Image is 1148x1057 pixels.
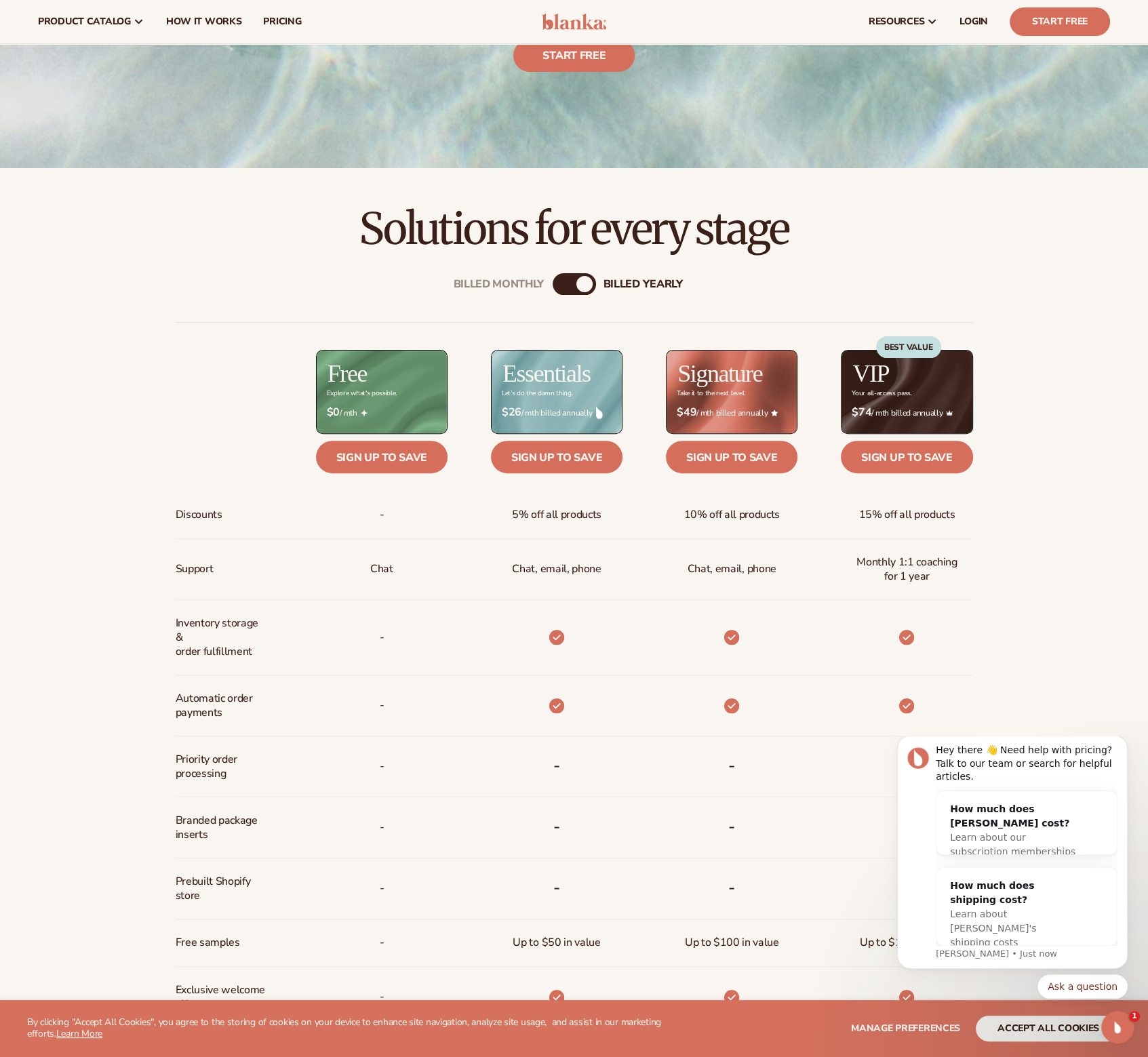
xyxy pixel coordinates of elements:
[512,557,601,582] p: Chat, email, phone
[666,441,797,473] a: Sign up to save
[328,361,367,386] h2: Free
[38,16,131,27] span: product catalog
[553,755,560,776] b: -
[176,557,214,582] span: Support
[502,406,521,419] strong: $26
[176,978,266,1017] span: Exclusive welcome gift
[379,502,384,527] span: -
[370,557,393,582] p: Chat
[771,410,778,416] img: Star_6.png
[512,502,601,527] span: 5% off all products
[684,502,780,527] span: 10% off all products
[513,40,635,73] a: Start free
[869,16,924,27] span: resources
[20,238,251,262] div: Quick reply options
[176,930,240,955] span: Free samples
[603,278,683,291] div: billed Yearly
[688,557,776,582] span: Chat, email, phone
[851,1016,960,1041] button: Manage preferences
[379,754,384,779] span: -
[73,96,199,121] span: Learn about our subscription memberships
[73,172,159,212] span: Learn about [PERSON_NAME]'s shipping costs
[1101,1011,1134,1043] iframe: Intercom live chat
[502,390,572,397] div: Let’s do the damn thing.
[728,816,735,837] b: -
[361,410,368,416] img: Free_Icon_bb6e7c7e-73f8-44bd-8ed0-223ea0fc522e.png
[379,693,384,718] span: -
[685,930,779,955] span: Up to $100 in value
[667,351,797,433] img: Signature_BG_eeb718c8-65ac-49e3-a4e5-327c6aa73146.jpg
[852,406,962,419] span: / mth billed annually
[176,611,266,664] span: Inventory storage & order fulfillment
[492,351,622,433] img: Essentials_BG_9050f826-5aa9-47d9-a362-757b82c62641.jpg
[976,1016,1121,1041] button: accept all cookies
[38,206,1110,252] h2: Solutions for every stage
[852,406,871,419] strong: $74
[677,361,762,386] h2: Signature
[859,502,955,527] span: 15% off all products
[263,16,301,27] span: pricing
[60,55,213,134] div: How much does [PERSON_NAME] cost?Learn about our subscription memberships
[946,410,953,416] img: Crown_2d87c031-1b5a-4345-8312-a4356ddcde98.png
[27,1017,673,1040] p: By clicking "Accept All Cookies", you agree to the storing of cookies on your device to enhance s...
[841,441,972,473] a: Sign up to save
[491,441,622,473] a: Sign up to save
[877,736,1148,1007] iframe: Intercom notifications message
[852,550,962,589] span: Monthly 1:1 coaching for 1 year
[852,361,889,386] h2: VIP
[959,16,988,27] span: LOGIN
[677,390,745,397] div: Take it to the next level.
[677,406,696,419] strong: $49
[176,808,266,847] span: Branded package inserts
[596,407,603,419] img: drop.png
[59,212,241,224] p: Message from Lee, sent Just now
[502,406,612,419] span: / mth billed annually
[502,361,591,386] h2: Essentials
[379,815,384,840] span: -
[31,11,52,33] img: Profile image for Lee
[73,142,199,171] div: How much does shipping cost?
[59,7,241,47] div: Hey there 👋 Need help with pricing? Talk to our team or search for helpful articles.
[851,1022,960,1035] span: Manage preferences
[176,869,266,909] span: Prebuilt Shopify store
[852,390,911,397] div: Your all-access pass.
[327,390,397,397] div: Explore what's possible.
[1129,1011,1140,1022] span: 1
[176,747,266,786] span: Priority order processing
[379,984,384,1010] span: -
[59,7,241,210] div: Message content
[327,406,340,419] strong: $0
[876,336,941,358] div: BEST VALUE
[842,351,972,433] img: VIP_BG_199964bd-3653-43bc-8a67-789d2d7717b9.jpg
[379,625,384,650] p: -
[553,877,560,898] b: -
[454,278,545,291] div: Billed Monthly
[73,66,199,94] div: How much does [PERSON_NAME] cost?
[379,876,384,901] span: -
[327,406,437,419] span: / mth
[60,132,213,224] div: How much does shipping cost?Learn about [PERSON_NAME]'s shipping costs
[316,441,448,473] a: Sign up to save
[860,930,954,955] span: Up to $150 in value
[161,238,251,262] button: Quick reply: Ask a question
[677,406,787,419] span: / mth billed annually
[542,14,606,30] img: logo
[56,1027,102,1040] a: Learn More
[513,930,600,955] span: Up to $50 in value
[553,816,560,837] b: -
[379,930,384,955] span: -
[1010,7,1110,36] a: Start Free
[317,351,447,433] img: free_bg.png
[728,877,735,898] b: -
[166,16,242,27] span: How It Works
[728,755,735,776] b: -
[176,686,266,725] span: Automatic order payments
[176,502,222,527] span: Discounts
